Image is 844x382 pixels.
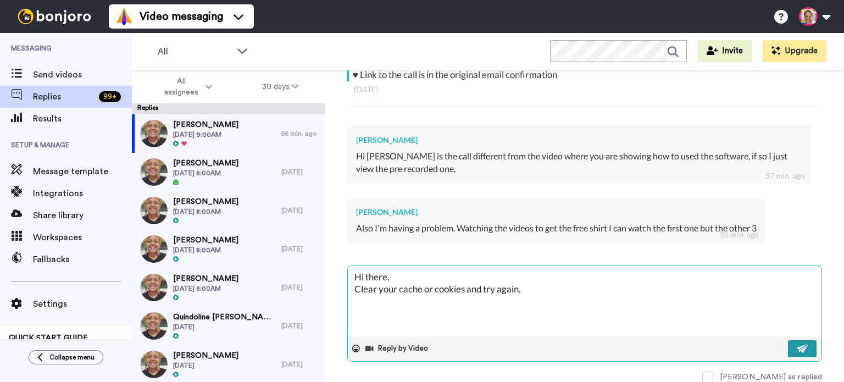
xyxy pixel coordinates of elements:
[765,170,804,181] div: 57 min. ago
[132,114,325,153] a: [PERSON_NAME][DATE] 9:00AM56 min. ago
[356,222,757,235] div: Also I'm having a problem. Watching the videos to get the free shirt I can watch the first one bu...
[140,158,168,186] img: 84f75f2f-ea57-4964-b256-e7532b881315-thumb.jpg
[173,158,238,169] span: [PERSON_NAME]
[173,323,276,331] span: [DATE]
[13,9,96,24] img: bj-logo-header-white.svg
[173,207,238,216] span: [DATE] 8:00AM
[281,168,320,176] div: [DATE]
[173,284,238,293] span: [DATE] 8:00AM
[140,351,168,378] img: dea53bfd-925c-46a4-aa3b-ce620beb719b-thumb.jpg
[281,360,320,369] div: [DATE]
[173,312,276,323] span: Quindoline [PERSON_NAME]
[356,207,757,218] div: [PERSON_NAME]
[173,196,238,207] span: [PERSON_NAME]
[173,246,238,254] span: [DATE] 8:00AM
[132,191,325,230] a: [PERSON_NAME][DATE] 8:00AM[DATE]
[698,40,752,62] button: Invite
[173,130,238,139] span: [DATE] 9:00AM
[140,9,223,24] span: Video messaging
[356,135,802,146] div: [PERSON_NAME]
[33,209,132,222] span: Share library
[33,297,132,311] span: Settings
[9,334,88,342] span: QUICK START GUIDE
[173,169,238,178] span: [DATE] 8:00AM
[33,165,132,178] span: Message template
[140,274,168,301] img: c2176492-b87f-40e3-8049-5156a5539fac-thumb.jpg
[763,40,826,62] button: Upgrade
[140,312,168,340] img: dea53bfd-925c-46a4-aa3b-ce620beb719b-thumb.jpg
[173,350,238,361] span: [PERSON_NAME]
[140,120,168,147] img: fac87ee1-fa42-4167-9b73-c1ba94c57ba2-thumb.jpg
[364,340,431,357] button: Reply by Video
[173,235,238,246] span: [PERSON_NAME]
[134,71,237,102] button: All assignees
[33,231,132,244] span: Workspaces
[281,322,320,330] div: [DATE]
[99,91,121,102] div: 99 +
[115,8,133,25] img: vm-color.svg
[132,230,325,268] a: [PERSON_NAME][DATE] 8:00AM[DATE]
[720,229,759,240] div: 56 min. ago
[33,112,132,125] span: Results
[33,253,132,266] span: Fallbacks
[132,307,325,345] a: Quindoline [PERSON_NAME][DATE][DATE]
[237,77,324,97] button: 30 days
[281,283,320,292] div: [DATE]
[173,119,238,130] span: [PERSON_NAME]
[132,153,325,191] a: [PERSON_NAME][DATE] 8:00AM[DATE]
[33,187,132,200] span: Integrations
[140,197,168,224] img: 0aace5f9-28c2-44a1-885c-ee704e9629b6-thumb.jpg
[356,150,802,175] div: Hi [PERSON_NAME] is the call different from the video where you are showing how to used the softw...
[797,344,809,353] img: send-white.svg
[132,268,325,307] a: [PERSON_NAME][DATE] 8:00AM[DATE]
[281,206,320,215] div: [DATE]
[158,45,231,58] span: All
[132,103,325,114] div: Replies
[281,129,320,138] div: 56 min. ago
[173,273,238,284] span: [PERSON_NAME]
[354,84,815,95] div: [DATE]
[49,353,95,362] span: Collapse menu
[173,361,238,370] span: [DATE]
[140,235,168,263] img: 0aace5f9-28c2-44a1-885c-ee704e9629b6-thumb.jpg
[33,68,132,81] span: Send videos
[29,350,103,364] button: Collapse menu
[348,266,821,336] textarea: Hi there, Clear your cache or cookies and try again.
[281,245,320,253] div: [DATE]
[159,76,203,98] span: All assignees
[33,90,95,103] span: Replies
